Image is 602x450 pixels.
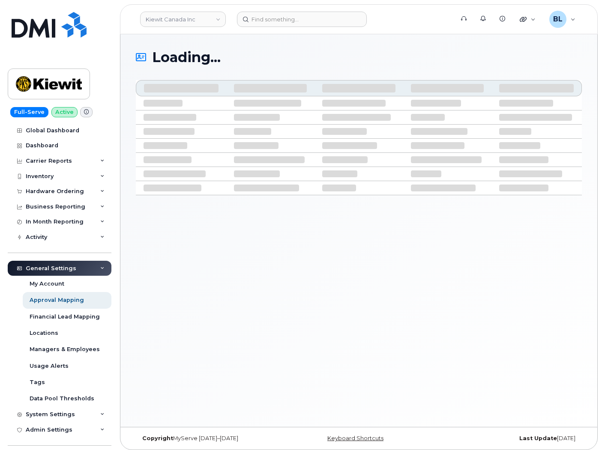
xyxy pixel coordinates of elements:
[152,50,221,65] span: Loading...
[136,435,285,442] div: MyServe [DATE]–[DATE]
[433,435,582,442] div: [DATE]
[142,435,173,441] strong: Copyright
[519,435,557,441] strong: Last Update
[327,435,383,441] a: Keyboard Shortcuts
